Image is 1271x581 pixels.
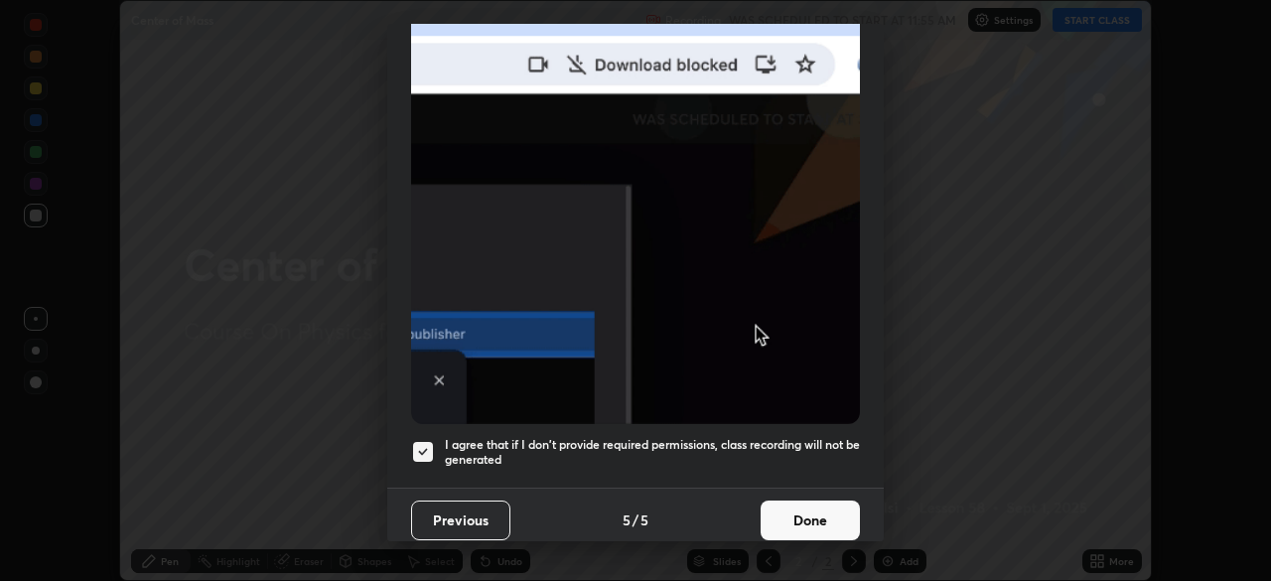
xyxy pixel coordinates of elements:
[411,501,510,540] button: Previous
[640,509,648,530] h4: 5
[633,509,638,530] h4: /
[623,509,631,530] h4: 5
[445,437,860,468] h5: I agree that if I don't provide required permissions, class recording will not be generated
[761,501,860,540] button: Done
